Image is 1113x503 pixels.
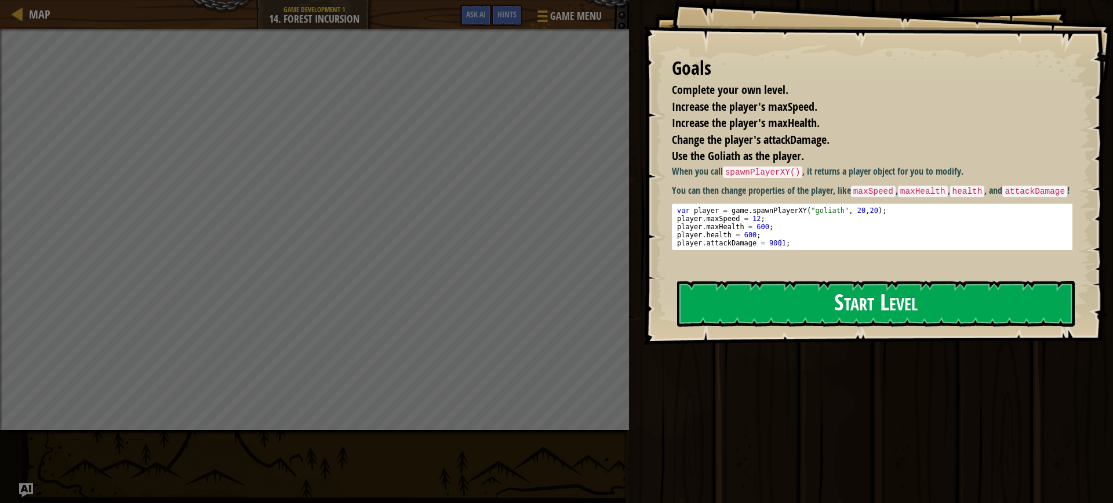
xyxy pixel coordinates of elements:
[898,186,948,197] code: maxHealth
[550,9,602,24] span: Game Menu
[672,132,830,147] span: Change the player's attackDamage.
[23,6,50,22] a: Map
[528,5,609,32] button: Game Menu
[657,132,1070,149] li: Change the player's attackDamage.
[19,483,33,497] button: Ask AI
[460,5,492,26] button: Ask AI
[657,99,1070,115] li: Increase the player's maxSpeed.
[466,9,486,20] span: Ask AI
[851,186,896,197] code: maxSpeed
[672,82,788,97] span: Complete your own level.
[672,115,820,131] span: Increase the player's maxHealth.
[677,281,1075,327] button: Start Level
[672,99,817,114] span: Increase the player's maxSpeed.
[29,6,50,22] span: Map
[672,55,1072,82] div: Goals
[657,82,1070,99] li: Complete your own level.
[1002,186,1067,197] code: attackDamage
[672,165,1081,179] p: When you call , it returns a player object for you to modify.
[657,115,1070,132] li: Increase the player's maxHealth.
[657,148,1070,165] li: Use the Goliath as the player.
[672,148,804,164] span: Use the Goliath as the player.
[672,184,1081,198] p: You can then change properties of the player, like , , , and !
[950,186,985,197] code: health
[497,9,517,20] span: Hints
[723,167,803,178] code: spawnPlayerXY()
